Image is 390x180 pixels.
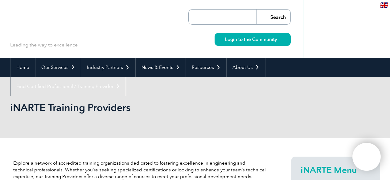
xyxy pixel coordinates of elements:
[277,38,280,41] img: svg+xml;nitro-empty-id=MzU2OjIyMw==-1;base64,PHN2ZyB2aWV3Qm94PSIwIDAgMTEgMTEiIHdpZHRoPSIxMSIgaGVp...
[81,58,135,77] a: Industry Partners
[359,149,374,165] img: svg+xml;nitro-empty-id=MTExMDoxMTY=-1;base64,PHN2ZyB2aWV3Qm94PSIwIDAgNDAwIDQwMCIgd2lkdGg9IjQwMCIg...
[10,58,35,77] a: Home
[227,58,265,77] a: About Us
[186,58,226,77] a: Resources
[215,33,291,46] a: Login to the Community
[35,58,81,77] a: Our Services
[380,2,388,8] img: en
[13,160,266,180] p: Explore a network of accredited training organizations dedicated to fostering excellence in engin...
[136,58,186,77] a: News & Events
[257,10,290,24] input: Search
[10,42,78,48] p: Leading the way to excellence
[10,102,247,114] h1: iNARTE Training Providers
[301,165,371,175] h2: iNARTE Menu
[10,77,126,96] a: Find Certified Professional / Training Provider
